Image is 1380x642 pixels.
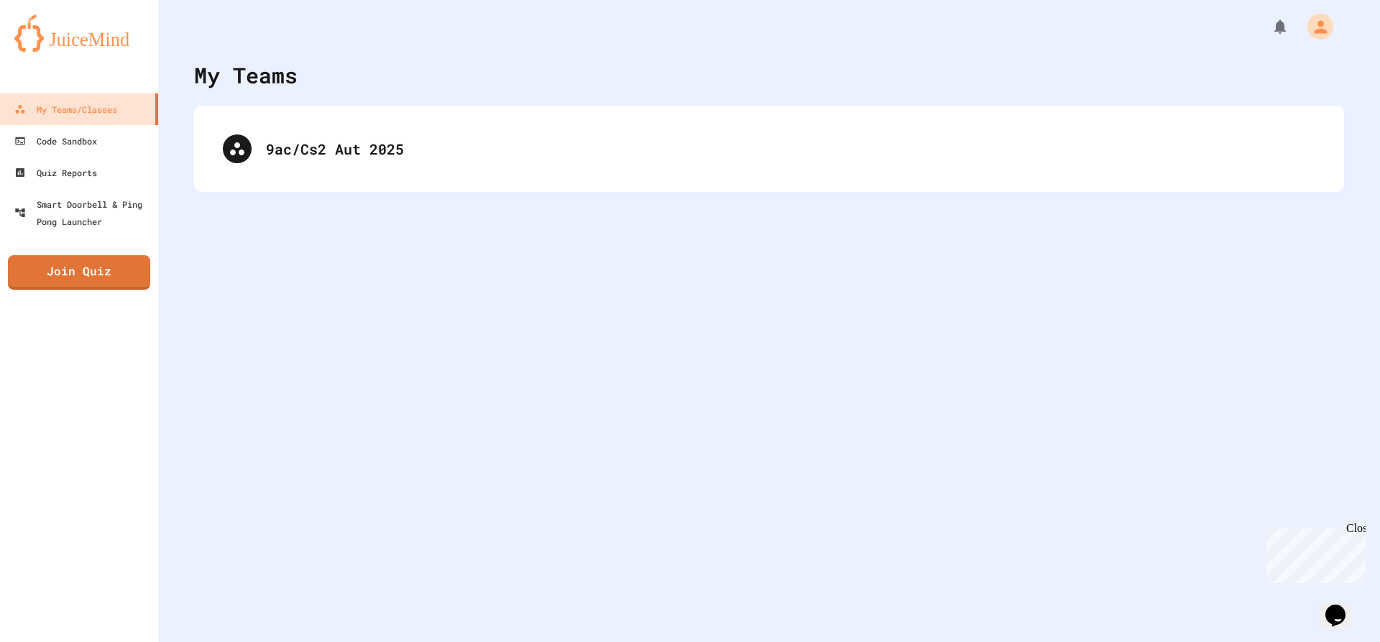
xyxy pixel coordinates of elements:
[8,255,150,290] a: Join Quiz
[1261,522,1366,583] iframe: chat widget
[208,120,1330,178] div: 9ac/Cs2 Aut 2025
[1245,14,1292,39] div: My Notifications
[14,101,117,118] div: My Teams/Classes
[14,164,97,181] div: Quiz Reports
[194,59,298,91] div: My Teams
[266,138,1315,160] div: 9ac/Cs2 Aut 2025
[6,6,99,91] div: Chat with us now!Close
[14,132,97,150] div: Code Sandbox
[14,14,144,52] img: logo-orange.svg
[14,196,152,230] div: Smart Doorbell & Ping Pong Launcher
[1320,584,1366,628] iframe: chat widget
[1292,10,1337,43] div: My Account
